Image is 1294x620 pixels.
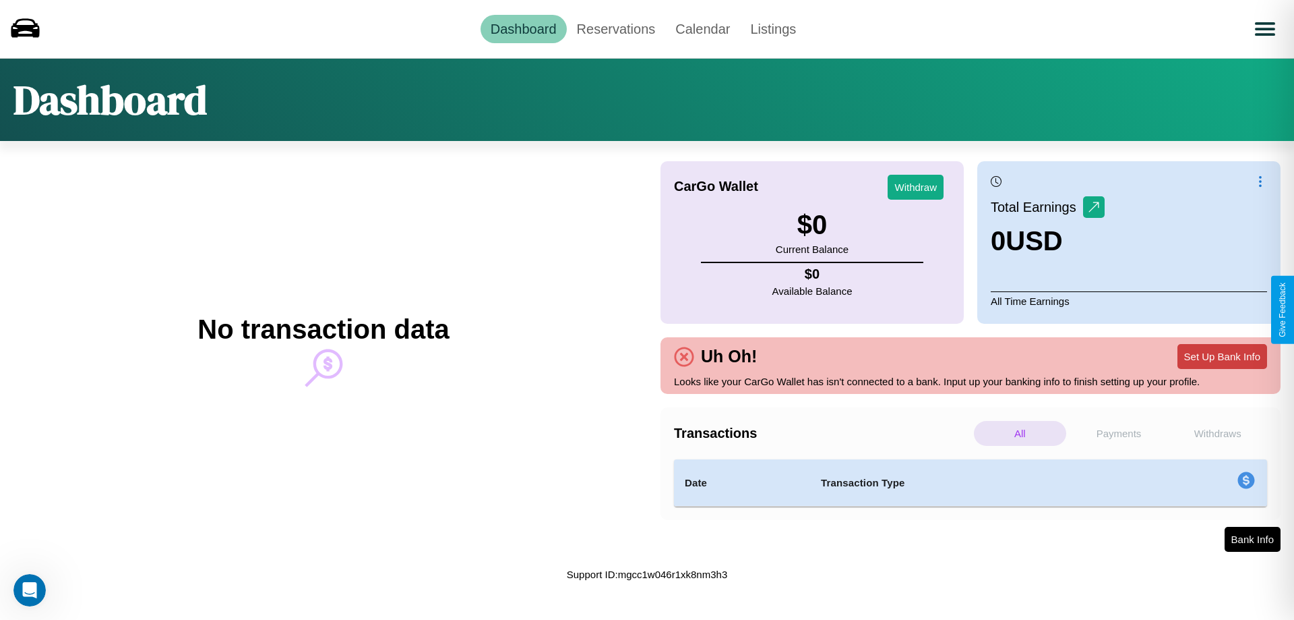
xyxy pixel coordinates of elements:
[1171,421,1264,446] p: Withdraws
[888,175,944,200] button: Withdraw
[821,475,1127,491] h4: Transaction Type
[13,72,207,128] h1: Dashboard
[674,459,1267,507] table: simple table
[740,15,806,43] a: Listings
[1073,421,1165,446] p: Payments
[772,266,853,282] h4: $ 0
[1225,527,1281,552] button: Bank Info
[674,179,758,194] h4: CarGo Wallet
[665,15,740,43] a: Calendar
[991,226,1105,256] h3: 0 USD
[1177,344,1267,369] button: Set Up Bank Info
[991,291,1267,310] p: All Time Earnings
[776,240,849,258] p: Current Balance
[694,347,764,366] h4: Uh Oh!
[567,565,727,584] p: Support ID: mgcc1w046r1xk8nm3h3
[974,421,1066,446] p: All
[567,15,666,43] a: Reservations
[674,372,1267,391] p: Looks like your CarGo Wallet has isn't connected to a bank. Input up your banking info to finish ...
[197,314,449,345] h2: No transaction data
[772,282,853,300] p: Available Balance
[1246,10,1284,48] button: Open menu
[481,15,567,43] a: Dashboard
[1278,283,1287,337] div: Give Feedback
[685,475,799,491] h4: Date
[674,426,970,441] h4: Transactions
[13,574,46,607] iframe: Intercom live chat
[776,210,849,240] h3: $ 0
[991,195,1083,219] p: Total Earnings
